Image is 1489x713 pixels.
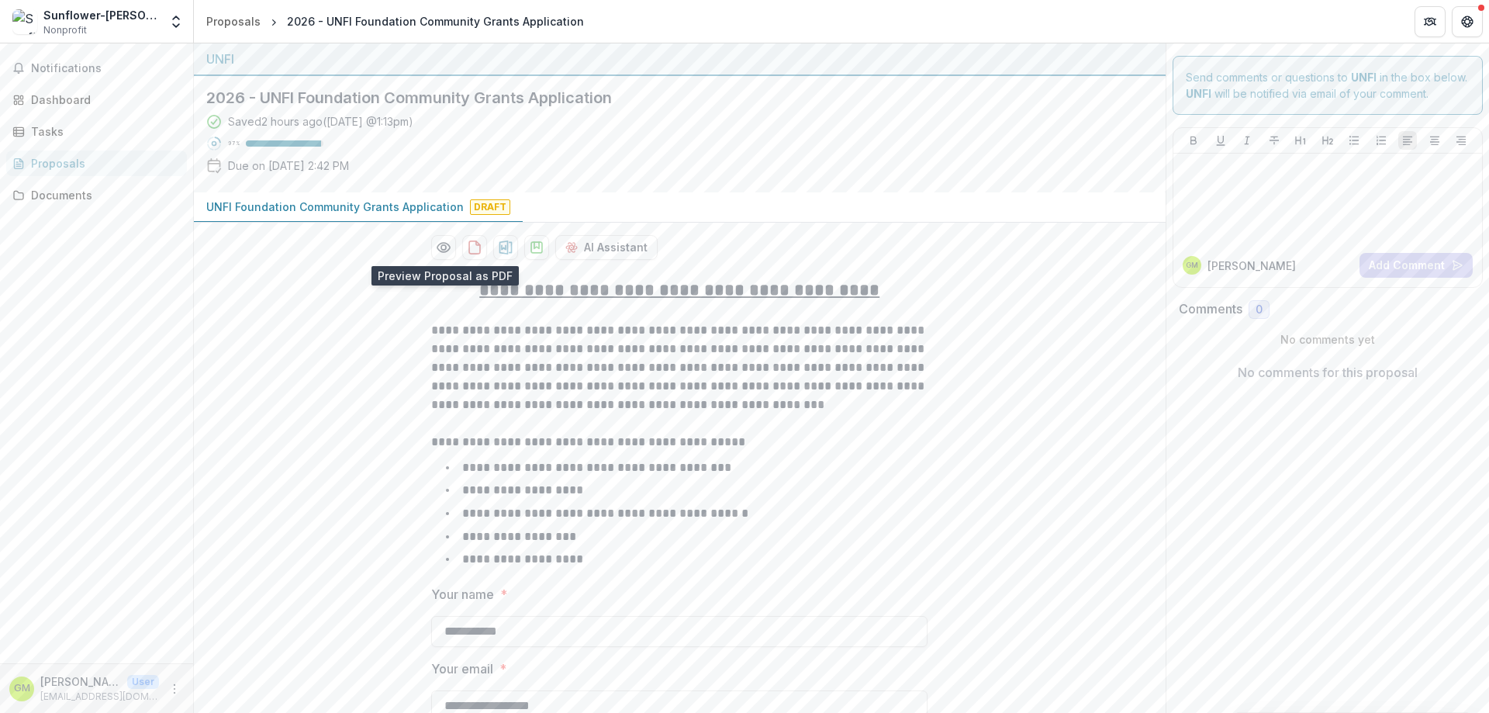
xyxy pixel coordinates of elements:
[1179,302,1242,317] h2: Comments
[1452,6,1483,37] button: Get Help
[1186,261,1198,269] div: Gwendolyn Milton
[1291,131,1310,150] button: Heading 1
[555,235,658,260] button: AI Assistant
[1452,131,1470,150] button: Align Right
[1318,131,1337,150] button: Heading 2
[431,235,456,260] button: Preview bf4e84f8-c9dc-4913-8ec9-ba8b869f5ce3-0.pdf
[14,684,30,694] div: Gwendolyn Milton
[31,187,174,203] div: Documents
[1415,6,1446,37] button: Partners
[1173,56,1484,115] div: Send comments or questions to in the box below. will be notified via email of your comment.
[31,155,174,171] div: Proposals
[287,13,584,29] div: 2026 - UNFI Foundation Community Grants Application
[1351,71,1377,84] strong: UNFI
[6,87,187,112] a: Dashboard
[6,119,187,144] a: Tasks
[1398,131,1417,150] button: Align Left
[6,182,187,208] a: Documents
[200,10,590,33] nav: breadcrumb
[1425,131,1444,150] button: Align Center
[228,157,349,174] p: Due on [DATE] 2:42 PM
[127,675,159,689] p: User
[6,151,187,176] a: Proposals
[206,50,1153,68] div: UNFI
[1256,303,1263,317] span: 0
[31,92,174,108] div: Dashboard
[206,199,464,215] p: UNFI Foundation Community Grants Application
[1184,131,1203,150] button: Bold
[462,235,487,260] button: download-proposal
[206,13,261,29] div: Proposals
[431,585,494,604] p: Your name
[43,7,159,23] div: Sunflower-[PERSON_NAME] Counties Progress, Inc
[431,659,493,678] p: Your email
[200,10,267,33] a: Proposals
[31,62,181,75] span: Notifications
[40,690,159,704] p: [EMAIL_ADDRESS][DOMAIN_NAME]
[524,235,549,260] button: download-proposal
[1186,87,1211,100] strong: UNFI
[228,138,240,149] p: 97 %
[31,123,174,140] div: Tasks
[43,23,87,37] span: Nonprofit
[1238,363,1418,382] p: No comments for this proposal
[1211,131,1230,150] button: Underline
[12,9,37,34] img: Sunflower-Humphreys Counties Progress, Inc
[470,199,510,215] span: Draft
[6,56,187,81] button: Notifications
[228,113,413,130] div: Saved 2 hours ago ( [DATE] @ 1:13pm )
[206,88,1128,107] h2: 2026 - UNFI Foundation Community Grants Application
[1345,131,1363,150] button: Bullet List
[1207,258,1296,274] p: [PERSON_NAME]
[165,680,184,698] button: More
[1265,131,1283,150] button: Strike
[1372,131,1391,150] button: Ordered List
[1359,253,1473,278] button: Add Comment
[1238,131,1256,150] button: Italicize
[40,673,121,690] p: [PERSON_NAME]
[493,235,518,260] button: download-proposal
[1179,331,1477,348] p: No comments yet
[165,6,187,37] button: Open entity switcher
